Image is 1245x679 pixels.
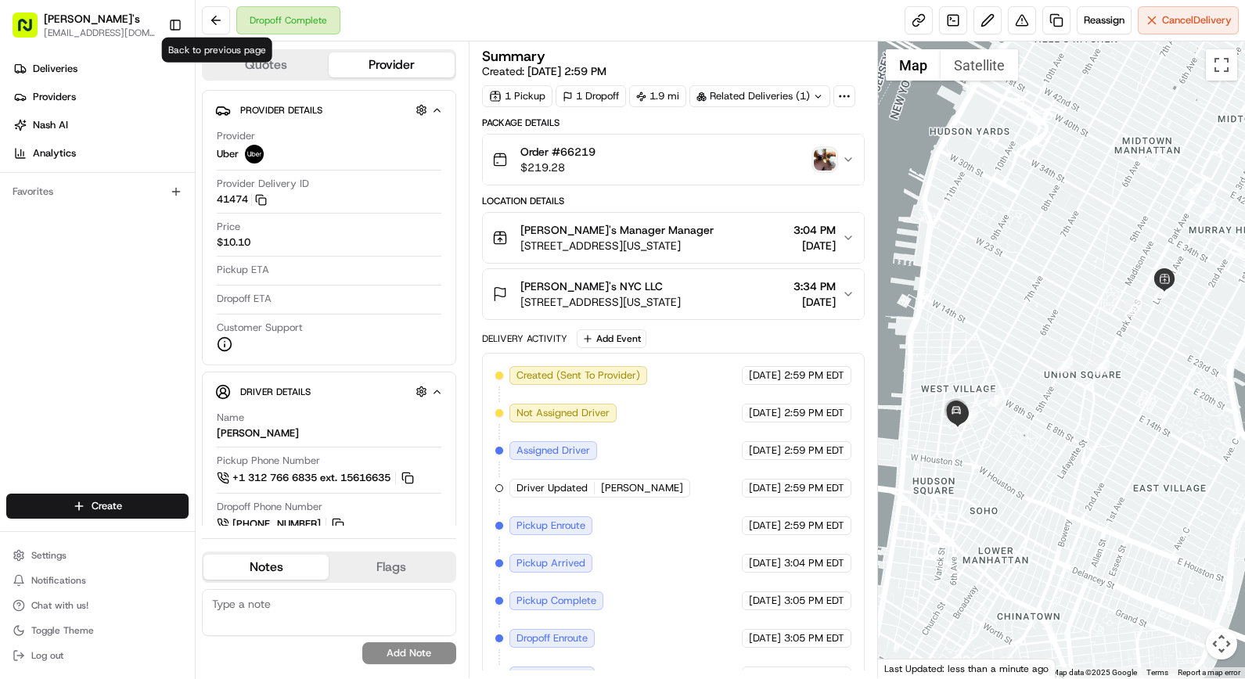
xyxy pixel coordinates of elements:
span: Analytics [33,146,76,160]
span: Map data ©2025 Google [1052,668,1137,677]
button: Settings [6,544,189,566]
div: 1.9 mi [629,85,686,107]
span: [PHONE_NUMBER] [232,517,321,531]
div: Last Updated: less than a minute ago [878,659,1056,678]
a: Open this area in Google Maps (opens a new window) [882,658,934,678]
span: 2:59 PM EDT [784,368,844,383]
div: 8 [988,390,1005,407]
span: Pickup ETA [217,263,269,277]
span: Create [92,499,122,513]
button: Reassign [1077,6,1132,34]
div: Favorites [6,179,189,204]
a: Nash AI [6,113,195,138]
span: Price [217,220,240,234]
button: Map camera controls [1206,628,1237,659]
span: [STREET_ADDRESS][US_STATE] [520,294,681,310]
span: [DATE] 2:59 PM [527,64,606,78]
div: [PERSON_NAME] [217,426,299,440]
img: Google [882,658,934,678]
button: Chat with us! [6,595,189,616]
span: Pickup Phone Number [217,454,320,468]
span: [DATE] [749,406,781,420]
span: 3:05 PM EDT [784,594,844,608]
span: Dropoff Enroute [516,631,588,645]
button: Provider Details [215,97,443,123]
span: Customer Support [217,321,303,335]
span: 3:04 PM EDT [784,556,844,570]
img: uber-new-logo.jpeg [245,145,264,163]
span: Driver Updated [516,481,588,495]
button: Notes [203,555,329,580]
button: 41474 [217,192,267,207]
span: [PERSON_NAME]'s [44,11,140,27]
button: [EMAIL_ADDRESS][DOMAIN_NAME] [44,27,156,39]
span: Provider Delivery ID [217,177,309,191]
div: 1 Dropoff [556,85,626,107]
button: Show street map [886,49,941,81]
button: Provider [329,52,454,77]
button: photo_proof_of_delivery image [814,149,836,171]
button: Add Event [577,329,646,348]
button: Show satellite imagery [941,49,1018,81]
div: 1 [1182,183,1200,200]
h3: Summary [482,49,545,63]
span: $10.10 [217,235,250,250]
button: [PERSON_NAME]'s NYC LLC[STREET_ADDRESS][US_STATE]3:34 PM[DATE] [483,269,864,319]
span: [PERSON_NAME]'s Manager Manager [520,222,714,238]
span: Nash AI [33,118,68,132]
span: Dropoff Phone Number [217,500,322,514]
div: Related Deliveries (1) [689,85,830,107]
span: [DATE] [793,294,836,310]
span: Pickup Enroute [516,519,585,533]
button: Flags [329,555,454,580]
div: 5 [1124,300,1142,317]
div: Package Details [482,117,865,129]
span: Pickup Complete [516,594,596,608]
span: Notifications [31,574,86,587]
span: Cancel Delivery [1162,13,1232,27]
span: [DATE] [749,519,781,533]
span: [DATE] [749,481,781,495]
span: Provider [217,129,255,143]
button: Order #66219$219.28photo_proof_of_delivery image [483,135,864,185]
a: [PHONE_NUMBER] [217,516,347,533]
span: 2:59 PM EDT [784,519,844,533]
span: Settings [31,549,67,562]
button: Log out [6,645,189,666]
span: 3:04 PM [793,222,836,238]
span: 2:59 PM EDT [784,406,844,420]
span: Log out [31,649,63,662]
button: Create [6,494,189,519]
span: Created: [482,63,606,79]
span: [DATE] [749,368,781,383]
span: Toggle Theme [31,624,94,637]
span: Provider Details [240,104,322,117]
span: Uber [217,147,239,161]
button: [PERSON_NAME]'s[EMAIL_ADDRESS][DOMAIN_NAME] [6,6,162,44]
span: Order #66219 [520,144,596,160]
span: [PERSON_NAME] [601,481,683,495]
span: 2:59 PM EDT [784,481,844,495]
span: Chat with us! [31,599,88,612]
span: Created (Sent To Provider) [516,368,640,383]
a: +1 312 766 6835 ext. 15616635 [217,469,416,487]
span: Not Assigned Driver [516,406,610,420]
span: [PERSON_NAME]'s NYC LLC [520,278,663,294]
button: Toggle fullscreen view [1206,49,1237,81]
span: 2:59 PM EDT [784,444,844,458]
button: Notifications [6,569,189,591]
span: [DATE] [749,631,781,645]
div: 7 [1056,356,1073,373]
span: [DATE] [749,594,781,608]
button: [PERSON_NAME]'s Manager Manager[STREET_ADDRESS][US_STATE]3:04 PM[DATE] [483,213,864,263]
div: 1 Pickup [482,85,552,107]
span: [DATE] [793,238,836,253]
span: Name [217,411,244,425]
a: Providers [6,84,195,110]
span: Dropoff ETA [217,292,272,306]
span: Assigned Driver [516,444,590,458]
a: Deliveries [6,56,195,81]
button: Toggle Theme [6,620,189,641]
span: +1 312 766 6835 ext. 15616635 [232,471,390,485]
